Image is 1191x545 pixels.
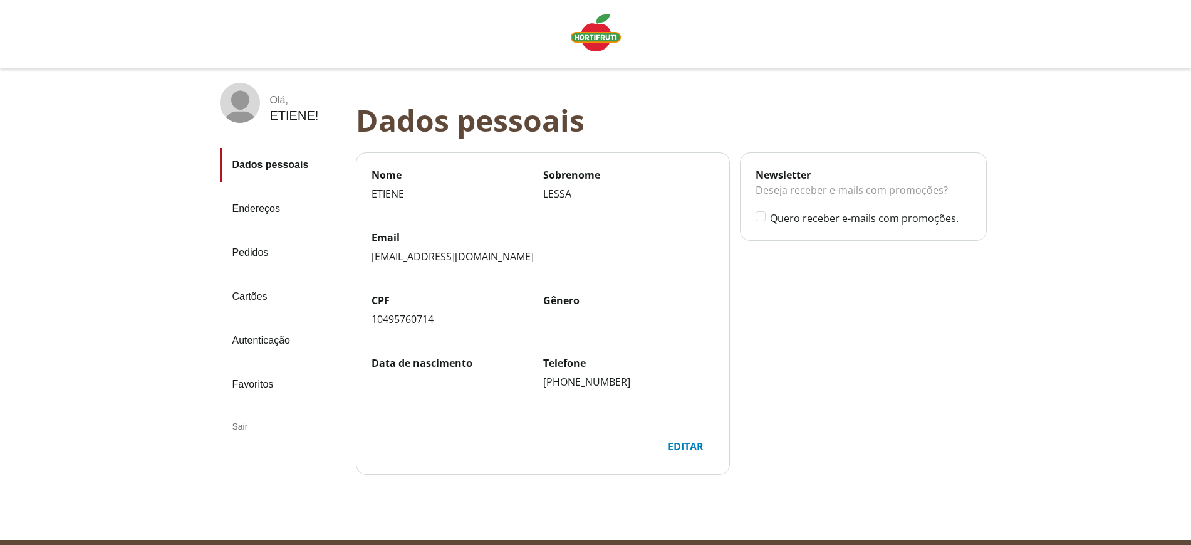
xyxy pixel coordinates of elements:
a: Dados pessoais [220,148,346,182]
div: Newsletter [756,168,970,182]
img: Logo [571,14,621,51]
button: Editar [657,434,714,459]
a: Autenticação [220,324,346,357]
div: Olá , [270,95,319,106]
div: Deseja receber e-mails com promoções? [756,182,970,211]
label: Nome [372,168,543,182]
label: Sobrenome [543,168,715,182]
a: Favoritos [220,368,346,401]
div: Dados pessoais [356,103,997,137]
div: Sair [220,411,346,442]
div: ETIENE ! [270,108,319,123]
a: Logo [566,9,626,59]
label: Email [372,231,715,245]
a: Cartões [220,280,346,314]
div: [PHONE_NUMBER] [543,375,715,389]
label: Telefone [543,356,715,370]
div: 10495760714 [372,312,543,326]
label: CPF [372,294,543,307]
label: Data de nascimento [372,356,543,370]
label: Gênero [543,294,715,307]
div: LESSA [543,187,715,201]
div: Editar [658,435,714,458]
a: Endereços [220,192,346,226]
div: ETIENE [372,187,543,201]
label: Quero receber e-mails com promoções. [770,211,970,225]
a: Pedidos [220,236,346,270]
div: [EMAIL_ADDRESS][DOMAIN_NAME] [372,250,715,263]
